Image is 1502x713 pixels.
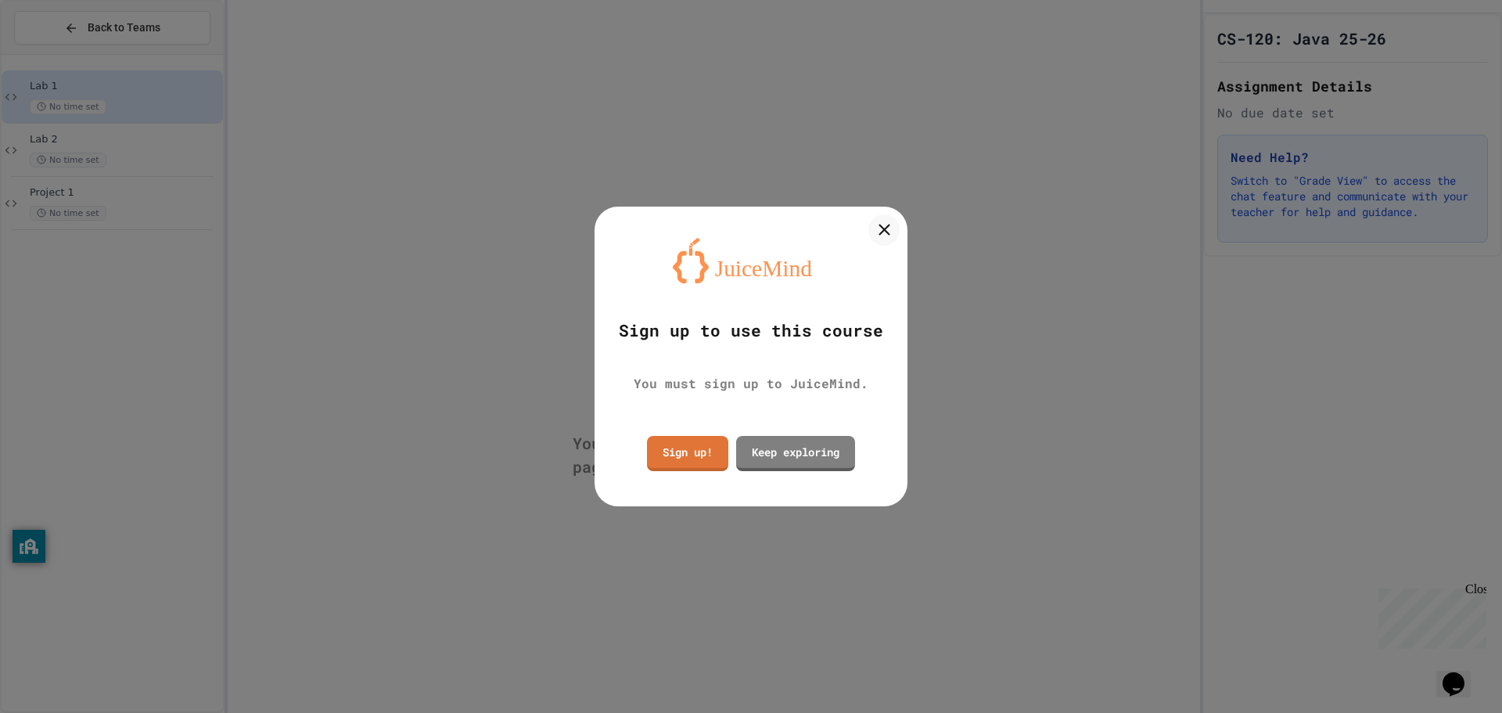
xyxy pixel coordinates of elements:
div: Chat with us now!Close [6,6,108,99]
a: Sign up! [647,436,728,471]
div: Sign up to use this course [619,319,883,344]
img: logo-orange.svg [673,238,829,283]
div: You must sign up to JuiceMind. [634,374,868,393]
a: Keep exploring [736,436,855,471]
